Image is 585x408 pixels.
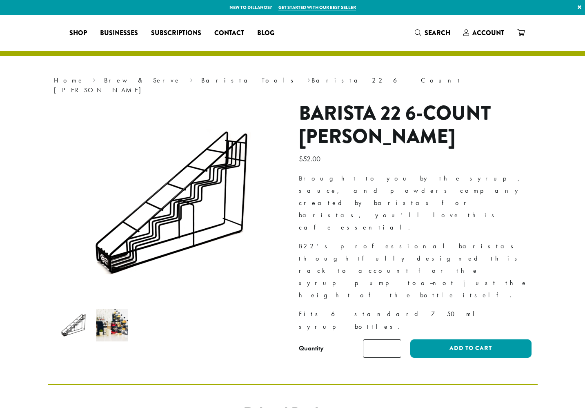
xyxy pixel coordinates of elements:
[68,102,272,306] img: Barista 22 6-Count Syrup Rack
[190,73,193,85] span: ›
[472,28,504,38] span: Account
[408,26,457,40] a: Search
[278,4,356,11] a: Get started with our best seller
[54,76,84,85] a: Home
[57,309,89,341] img: Barista 22 6-Count Syrup Rack
[299,240,532,301] p: B22’s professional baristas thoughtfully designed this rack to account for the syrup pump too–not...
[363,339,401,358] input: Product quantity
[151,28,201,38] span: Subscriptions
[299,154,303,163] span: $
[69,28,87,38] span: Shop
[425,28,450,38] span: Search
[299,308,532,332] p: Fits 6 standard 750 ml syrup bottles.
[54,76,532,95] nav: Breadcrumb
[299,102,532,149] h1: Barista 22 6-Count [PERSON_NAME]
[299,343,324,353] div: Quantity
[100,28,138,38] span: Businesses
[214,28,244,38] span: Contact
[410,339,531,358] button: Add to cart
[307,73,310,85] span: ›
[93,73,96,85] span: ›
[257,28,274,38] span: Blog
[201,76,299,85] a: Barista Tools
[96,309,128,341] img: Barista 22 6-Count Syrup Rack - Image 2
[299,172,532,234] p: Brought to you by the syrup, sauce, and powders company created by baristas for baristas, you’ll ...
[104,76,181,85] a: Brew & Serve
[63,27,93,40] a: Shop
[299,154,323,163] bdi: 52.00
